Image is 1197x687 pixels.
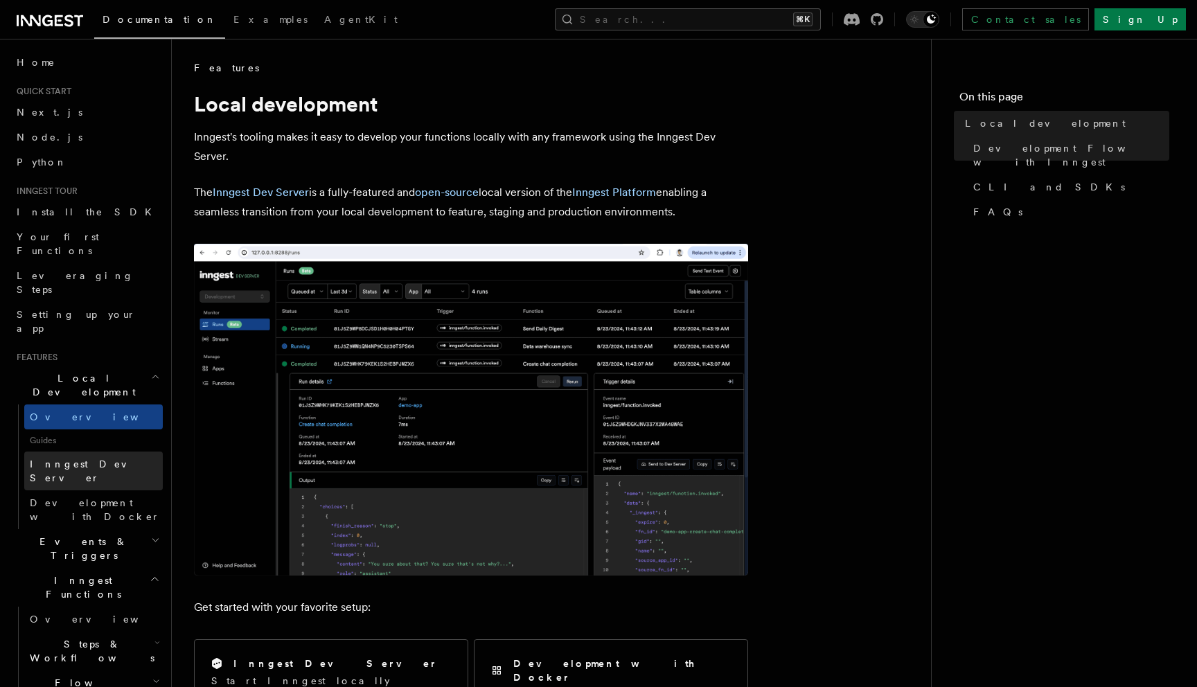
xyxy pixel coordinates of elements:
a: FAQs [968,199,1169,224]
h2: Inngest Dev Server [233,657,438,670]
span: Install the SDK [17,206,160,217]
span: Home [17,55,55,69]
a: Home [11,50,163,75]
h1: Local development [194,91,748,116]
span: CLI and SDKs [973,180,1125,194]
a: Your first Functions [11,224,163,263]
a: Python [11,150,163,175]
span: Setting up your app [17,309,136,334]
button: Search...⌘K [555,8,821,30]
a: Development with Docker [24,490,163,529]
a: Overview [24,404,163,429]
span: Your first Functions [17,231,99,256]
img: The Inngest Dev Server on the Functions page [194,244,748,576]
a: Local development [959,111,1169,136]
a: Install the SDK [11,199,163,224]
button: Steps & Workflows [24,632,163,670]
span: FAQs [973,205,1022,219]
a: Node.js [11,125,163,150]
div: Local Development [11,404,163,529]
span: Inngest Dev Server [30,458,148,483]
button: Events & Triggers [11,529,163,568]
button: Toggle dark mode [906,11,939,28]
span: Features [194,61,259,75]
button: Inngest Functions [11,568,163,607]
h2: Development with Docker [513,657,731,684]
span: Python [17,157,67,168]
p: The is a fully-featured and local version of the enabling a seamless transition from your local d... [194,183,748,222]
a: AgentKit [316,4,406,37]
span: Steps & Workflows [24,637,154,665]
a: Inngest Platform [572,186,656,199]
span: Documentation [103,14,217,25]
button: Local Development [11,366,163,404]
span: Inngest Functions [11,573,150,601]
span: Features [11,352,57,363]
a: Contact sales [962,8,1089,30]
p: Inngest's tooling makes it easy to develop your functions locally with any framework using the In... [194,127,748,166]
a: Examples [225,4,316,37]
a: Leveraging Steps [11,263,163,302]
a: Inngest Dev Server [213,186,309,199]
span: Quick start [11,86,71,97]
span: Next.js [17,107,82,118]
span: Overview [30,614,172,625]
kbd: ⌘K [793,12,813,26]
a: Development Flow with Inngest [968,136,1169,175]
span: Development with Docker [30,497,160,522]
a: Documentation [94,4,225,39]
a: Overview [24,607,163,632]
p: Get started with your favorite setup: [194,598,748,617]
a: Inngest Dev Server [24,452,163,490]
span: Node.js [17,132,82,143]
a: open-source [415,186,479,199]
h4: On this page [959,89,1169,111]
span: AgentKit [324,14,398,25]
a: Sign Up [1094,8,1186,30]
span: Local Development [11,371,151,399]
span: Overview [30,411,172,422]
a: Next.js [11,100,163,125]
span: Local development [965,116,1126,130]
span: Leveraging Steps [17,270,134,295]
span: Inngest tour [11,186,78,197]
span: Events & Triggers [11,535,151,562]
a: Setting up your app [11,302,163,341]
a: CLI and SDKs [968,175,1169,199]
span: Examples [233,14,308,25]
span: Guides [24,429,163,452]
span: Development Flow with Inngest [973,141,1169,169]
